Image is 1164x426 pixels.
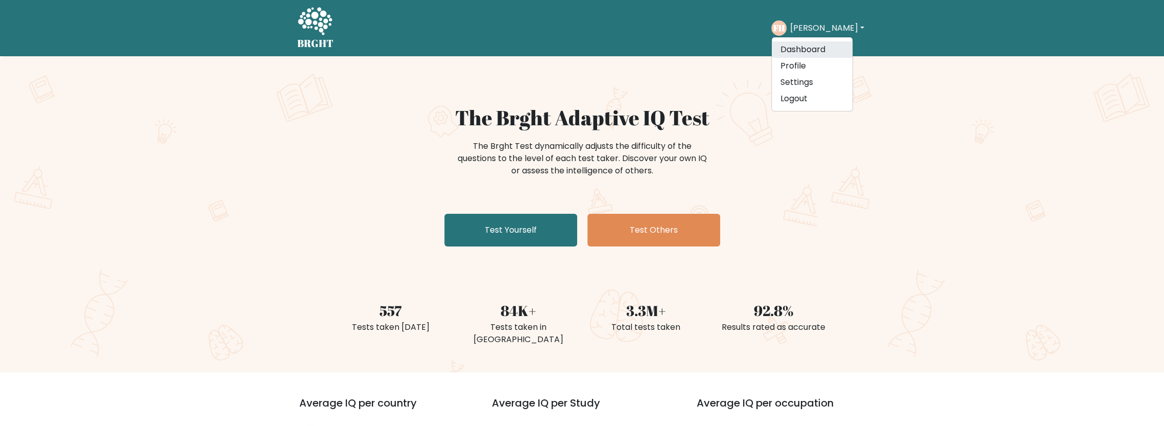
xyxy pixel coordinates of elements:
a: Logout [772,91,852,107]
div: 84K+ [461,300,576,321]
div: 3.3M+ [588,300,704,321]
div: Tests taken [DATE] [333,321,448,333]
h1: The Brght Adaptive IQ Test [333,105,832,130]
h3: Average IQ per Study [492,397,672,421]
div: 92.8% [716,300,832,321]
h5: BRGHT [297,37,334,50]
button: [PERSON_NAME] [787,21,867,35]
div: Total tests taken [588,321,704,333]
div: The Brght Test dynamically adjusts the difficulty of the questions to the level of each test take... [455,140,710,177]
h3: Average IQ per country [299,397,455,421]
div: 557 [333,300,448,321]
a: Settings [772,74,852,91]
a: Dashboard [772,41,852,58]
a: BRGHT [297,4,334,52]
a: Test Yourself [444,214,577,246]
div: Tests taken in [GEOGRAPHIC_DATA] [461,321,576,346]
a: Profile [772,58,852,74]
text: FH [773,22,785,34]
div: Results rated as accurate [716,321,832,333]
a: Test Others [587,214,720,246]
h3: Average IQ per occupation [697,397,877,421]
